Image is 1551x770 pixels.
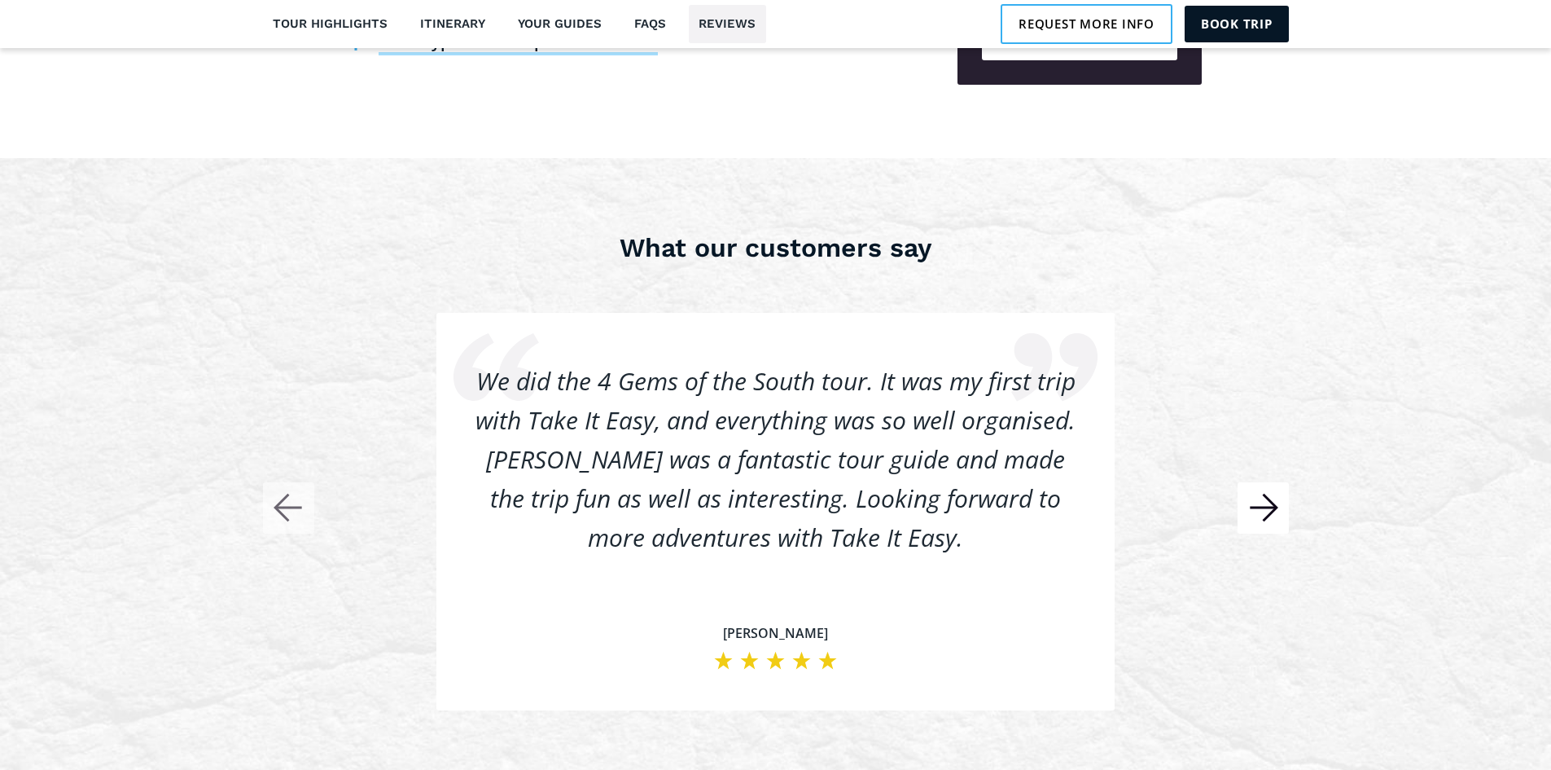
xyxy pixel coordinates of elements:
[473,362,1078,557] div: We did the 4 Gems of the South tour. It was my first trip with Take It Easy, and everything was s...
[410,5,496,43] a: Itinerary
[1185,6,1289,42] a: Book trip
[263,5,398,43] a: Tour highlights
[1001,4,1172,43] a: Request more info
[508,5,612,43] a: Your guides
[624,5,677,43] a: FAQs
[689,5,766,43] a: Reviews
[723,624,828,642] div: [PERSON_NAME]
[263,231,1289,264] h3: What our customers say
